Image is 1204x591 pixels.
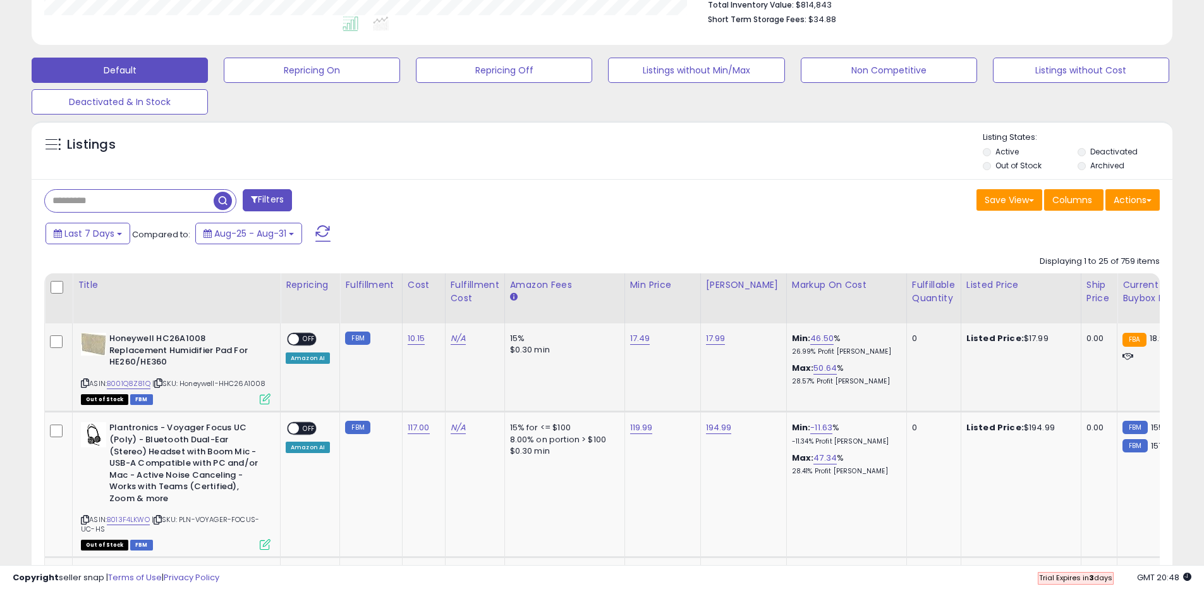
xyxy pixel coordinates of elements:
[286,278,334,292] div: Repricing
[78,278,275,292] div: Title
[1122,439,1147,452] small: FBM
[630,421,653,434] a: 119.99
[299,423,319,434] span: OFF
[1137,571,1191,583] span: 2025-09-8 20:48 GMT
[1044,189,1104,211] button: Columns
[510,292,518,303] small: Amazon Fees.
[1122,333,1146,347] small: FBA
[792,362,814,374] b: Max:
[995,146,1019,157] label: Active
[1052,194,1092,206] span: Columns
[813,362,837,375] a: 50.64
[81,333,106,356] img: 61LHduliwYL._SL40_.jpg
[810,421,832,434] a: -11.63
[32,58,208,83] button: Default
[195,223,302,244] button: Aug-25 - Aug-31
[966,333,1071,344] div: $17.99
[408,278,440,292] div: Cost
[608,58,784,83] button: Listings without Min/Max
[109,333,263,371] b: Honeywell HC26A1008 Replacement Humidifier Pad For HE260/HE360
[1151,440,1176,452] span: 157.98
[108,571,162,583] a: Terms of Use
[792,377,897,386] p: 28.57% Profit [PERSON_NAME]
[345,278,396,292] div: Fulfillment
[81,394,128,405] span: All listings that are currently out of stock and unavailable for purchase on Amazon
[706,332,726,345] a: 17.99
[345,421,370,434] small: FBM
[976,189,1042,211] button: Save View
[792,467,897,476] p: 28.41% Profit [PERSON_NAME]
[966,422,1071,433] div: $194.99
[801,58,977,83] button: Non Competitive
[1122,278,1188,305] div: Current Buybox Price
[1150,332,1170,344] span: 18.93
[510,445,615,457] div: $0.30 min
[224,58,400,83] button: Repricing On
[630,332,650,345] a: 17.49
[107,378,150,389] a: B001Q8Z81Q
[1105,189,1160,211] button: Actions
[808,13,836,25] span: $34.88
[408,421,430,434] a: 117.00
[792,363,897,386] div: %
[13,571,59,583] strong: Copyright
[67,136,116,154] h5: Listings
[81,514,259,533] span: | SKU: PLN-VOYAGER-FOCUS-UC-HS
[81,422,271,549] div: ASIN:
[912,278,956,305] div: Fulfillable Quantity
[786,273,906,323] th: The percentage added to the cost of goods (COGS) that forms the calculator for Min & Max prices.
[630,278,695,292] div: Min Price
[243,189,292,211] button: Filters
[966,332,1024,344] b: Listed Price:
[286,352,330,364] div: Amazon AI
[32,89,208,115] button: Deactivated & In Stock
[451,332,466,345] a: N/A
[510,278,619,292] div: Amazon Fees
[810,332,834,345] a: 46.50
[451,421,466,434] a: N/A
[299,334,319,345] span: OFF
[993,58,1169,83] button: Listings without Cost
[995,160,1042,171] label: Out of Stock
[706,421,732,434] a: 194.99
[451,278,499,305] div: Fulfillment Cost
[792,333,897,356] div: %
[345,332,370,345] small: FBM
[109,422,263,507] b: Plantronics - Voyager Focus UC (Poly) - Bluetooth Dual-Ear (Stereo) Headset with Boom Mic - USB-A...
[1151,421,1164,433] span: 155
[107,514,150,525] a: B013F4LKWO
[792,332,811,344] b: Min:
[130,540,153,551] span: FBM
[792,437,897,446] p: -11.34% Profit [PERSON_NAME]
[1086,422,1107,433] div: 0.00
[1090,146,1138,157] label: Deactivated
[912,333,951,344] div: 0
[152,378,266,389] span: | SKU: Honeywell-HHC26A1008
[983,132,1172,144] p: Listing States:
[792,452,897,476] div: %
[966,278,1076,292] div: Listed Price
[130,394,153,405] span: FBM
[813,452,837,464] a: 47.34
[792,421,811,433] b: Min:
[416,58,592,83] button: Repricing Off
[912,422,951,433] div: 0
[792,452,814,464] b: Max:
[64,227,114,240] span: Last 7 Days
[1090,160,1124,171] label: Archived
[510,434,615,445] div: 8.00% on portion > $100
[81,333,271,403] div: ASIN:
[792,278,901,292] div: Markup on Cost
[132,228,190,240] span: Compared to:
[708,14,806,25] b: Short Term Storage Fees:
[706,278,781,292] div: [PERSON_NAME]
[792,347,897,356] p: 26.99% Profit [PERSON_NAME]
[286,442,330,453] div: Amazon AI
[1086,278,1112,305] div: Ship Price
[46,223,130,244] button: Last 7 Days
[792,422,897,445] div: %
[966,421,1024,433] b: Listed Price:
[1089,573,1094,583] b: 3
[13,572,219,584] div: seller snap | |
[408,332,425,345] a: 10.15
